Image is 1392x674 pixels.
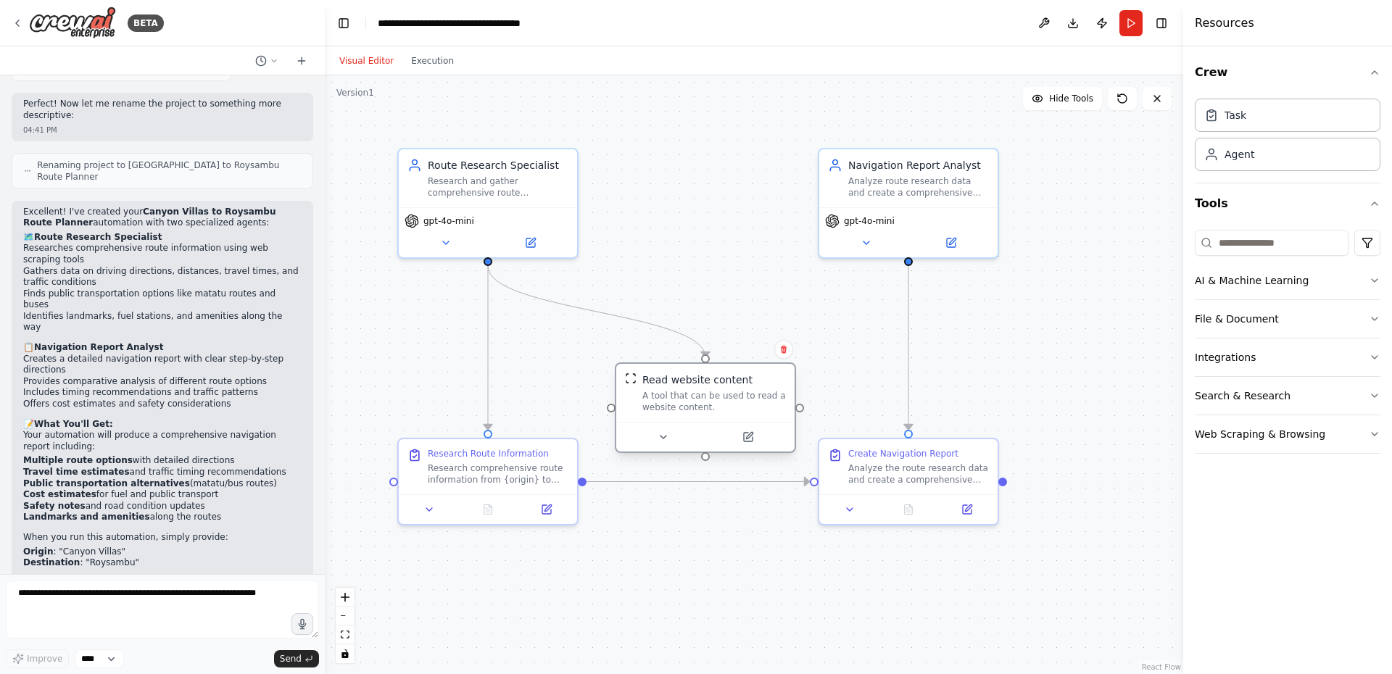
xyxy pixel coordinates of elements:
span: Send [280,653,302,665]
button: Tools [1195,183,1380,224]
li: and road condition updates [23,501,302,512]
g: Edge from a264256d-c958-46b9-9c5c-7cb08c4bed7e to e2106c9a-e805-4001-afac-0f07d09591b4 [481,266,495,430]
button: AI & Machine Learning [1195,262,1380,299]
div: Navigation Report AnalystAnalyze route research data and create a comprehensive navigation report... [818,148,999,259]
button: No output available [457,501,519,518]
strong: What You'll Get: [34,419,113,429]
button: Visual Editor [331,52,402,70]
button: Improve [6,649,69,668]
p: Excellent! I've created your automation with two specialized agents: [23,207,302,229]
div: Research Route Information [428,448,549,459]
li: Creates a detailed navigation report with clear step-by-step directions [23,354,302,376]
li: and traffic timing recommendations [23,467,302,478]
img: Logo [29,7,116,39]
button: Execution [402,52,463,70]
div: Version 1 [336,87,374,99]
div: Create Navigation Report [848,448,958,459]
div: Create Navigation ReportAnalyze the route research data and create a comprehensive navigation rep... [818,438,999,525]
span: Hide Tools [1049,93,1093,104]
strong: Destination [23,557,80,567]
button: Switch to previous chat [249,52,284,70]
g: Edge from e2106c9a-e805-4001-afac-0f07d09591b4 to 6d93b15b-fc17-47d1-a1c7-680c08e5f5c9 [587,475,810,489]
button: Hide right sidebar [1151,13,1172,33]
p: Perfect! Now let me rename the project to something more descriptive: [23,99,302,121]
strong: Cost estimates [23,489,96,499]
strong: Landmarks and amenities [23,512,150,522]
button: No output available [878,501,940,518]
li: Finds public transportation options like matatu routes and buses [23,288,302,311]
button: Integrations [1195,338,1380,376]
li: Gathers data on driving directions, distances, travel times, and traffic conditions [23,266,302,288]
h2: 🗺️ [23,232,302,244]
button: Search & Research [1195,377,1380,415]
div: 04:41 PM [23,125,302,136]
span: gpt-4o-mini [423,215,474,227]
div: BETA [128,14,164,32]
button: Delete node [774,340,793,359]
button: Open in side panel [910,234,992,251]
strong: Public transportation alternatives [23,478,190,488]
button: Click to speak your automation idea [291,613,313,635]
button: Hide left sidebar [333,13,354,33]
div: A tool that can be used to read a website content. [642,390,786,413]
strong: Multiple route options [23,455,133,465]
li: Researches comprehensive route information using web scraping tools [23,243,302,265]
div: Research and gather comprehensive route information from {origin} to {destination}, including dis... [428,175,568,199]
strong: Navigation Report Analyst [34,342,163,352]
li: : "Roysambu" [23,557,302,569]
button: Send [274,650,319,667]
div: Research comprehensive route information from {origin} to {destination} by accessing mapping webs... [428,462,568,486]
strong: Safety notes [23,501,86,511]
button: Web Scraping & Browsing [1195,415,1380,453]
h2: 📋 [23,342,302,354]
span: Renaming project to [GEOGRAPHIC_DATA] to Roysambu Route Planner [37,159,301,183]
a: React Flow attribution [1142,663,1181,671]
li: Provides comparative analysis of different route options [23,376,302,388]
div: Analyze the route research data and create a comprehensive navigation report for traveling from {... [848,462,989,486]
div: Tools [1195,224,1380,465]
strong: Route Research Specialist [34,232,162,242]
img: ScrapeWebsiteTool [625,373,637,384]
div: Crew [1195,93,1380,183]
p: When you run this automation, simply provide: [23,532,302,544]
div: Route Research SpecialistResearch and gather comprehensive route information from {origin} to {de... [397,148,579,259]
div: Route Research Specialist [428,158,568,172]
li: with detailed directions [23,455,302,467]
button: Open in side panel [521,501,571,518]
button: toggle interactivity [336,644,355,663]
li: Identifies landmarks, fuel stations, and amenities along the way [23,311,302,333]
div: Task [1225,108,1246,122]
li: along the routes [23,512,302,523]
div: React Flow controls [336,588,355,663]
li: : "Canyon Villas" [23,546,302,558]
button: Open in side panel [489,234,571,251]
h2: 📝 [23,419,302,430]
button: Hide Tools [1023,87,1102,110]
div: Navigation Report Analyst [848,158,989,172]
li: Includes timing recommendations and traffic patterns [23,387,302,399]
div: Analyze route research data and create a comprehensive navigation report with clear directions, r... [848,175,989,199]
span: Improve [27,653,62,665]
button: Start a new chat [290,52,313,70]
h4: Resources [1195,14,1254,32]
li: (matatu/bus routes) [23,478,302,490]
button: zoom in [336,588,355,607]
div: ScrapeWebsiteToolRead website contentA tool that can be used to read a website content. [615,365,796,456]
button: Crew [1195,52,1380,93]
strong: Origin [23,546,53,557]
strong: Canyon Villas to Roysambu Route Planner [23,207,276,228]
strong: Travel time estimates [23,467,130,477]
div: Research Route InformationResearch comprehensive route information from {origin} to {destination}... [397,438,579,525]
g: Edge from a264256d-c958-46b9-9c5c-7cb08c4bed7e to 10ea414c-2b99-4da7-a10b-dbfdd569a1dc [481,266,713,357]
nav: breadcrumb [378,16,541,30]
div: Read website content [642,373,753,387]
g: Edge from dc76563b-d91a-4ad9-a769-0db8ffc7a660 to 6d93b15b-fc17-47d1-a1c7-680c08e5f5c9 [901,266,916,430]
button: fit view [336,625,355,644]
button: File & Document [1195,300,1380,338]
button: Open in side panel [942,501,992,518]
button: zoom out [336,607,355,625]
button: Open in side panel [707,428,789,446]
div: Agent [1225,147,1254,162]
li: Offers cost estimates and safety considerations [23,399,302,410]
span: gpt-4o-mini [844,215,895,227]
